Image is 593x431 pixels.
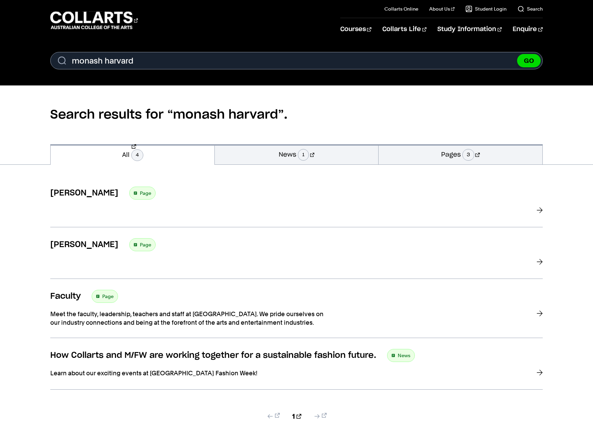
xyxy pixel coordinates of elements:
[50,290,542,338] a: Faculty Page Meet the faculty, leadership, teachers and staff at [GEOGRAPHIC_DATA]. We pride ours...
[140,240,151,250] span: Page
[51,144,214,165] a: All4
[50,291,81,301] h3: Faculty
[517,54,541,67] button: GO
[513,18,542,41] a: Enquire
[437,18,502,41] a: Study Information
[429,5,454,12] a: About Us
[50,240,118,250] h3: [PERSON_NAME]
[140,188,151,198] span: Page
[50,52,542,69] form: Search
[382,18,426,41] a: Collarts Life
[517,5,543,12] a: Search
[215,144,378,164] a: News1
[50,349,542,390] a: How Collarts and M/FW are working together for a sustainable fashion future. News Learn about our...
[298,149,309,161] span: 1
[50,310,324,327] p: Meet the faculty, leadership, teachers and staff at [GEOGRAPHIC_DATA]. We pride ourselves on our ...
[102,292,114,301] span: Page
[384,5,418,12] a: Collarts Online
[50,52,542,69] input: Enter Search Term
[292,412,301,421] a: 1
[50,85,542,144] h2: Search results for “monash harvard”.
[50,350,376,361] h3: How Collarts and M/FW are working together for a sustainable fashion future.
[50,11,138,30] div: Go to homepage
[379,144,542,164] a: Pages3
[340,18,371,41] a: Courses
[462,149,474,161] span: 3
[131,149,143,161] span: 4
[50,369,324,377] p: Learn about our exciting events at [GEOGRAPHIC_DATA] Fashion Week!
[465,5,506,12] a: Student Login
[50,187,542,227] a: [PERSON_NAME] Page
[50,238,542,279] a: [PERSON_NAME] Page
[398,351,410,360] span: News
[50,188,118,198] h3: [PERSON_NAME]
